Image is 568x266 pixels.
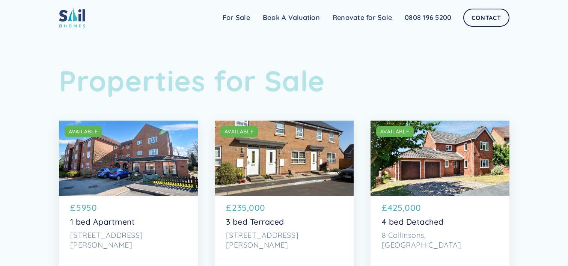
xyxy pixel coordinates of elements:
p: [STREET_ADDRESS][PERSON_NAME] [226,230,342,249]
p: [STREET_ADDRESS][PERSON_NAME] [70,230,187,249]
p: 1 bed Apartment [70,217,187,227]
p: 8 Collinsons, [GEOGRAPHIC_DATA] [382,230,498,249]
p: 5950 [76,201,97,214]
p: 425,000 [388,201,421,214]
a: Book A Valuation [256,10,326,25]
div: AVAILABLE [380,128,410,135]
div: AVAILABLE [224,128,254,135]
p: 235,000 [232,201,265,214]
a: Renovate for Sale [326,10,398,25]
a: For Sale [216,10,256,25]
p: £ [382,201,387,214]
a: 0808 196 5200 [398,10,458,25]
p: £ [226,201,232,214]
a: Contact [463,9,509,27]
p: 3 bed Terraced [226,217,342,227]
p: 4 bed Detached [382,217,498,227]
p: £ [70,201,76,214]
div: AVAILABLE [69,128,98,135]
img: sail home logo colored [59,8,85,27]
h1: Properties for Sale [59,64,509,98]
